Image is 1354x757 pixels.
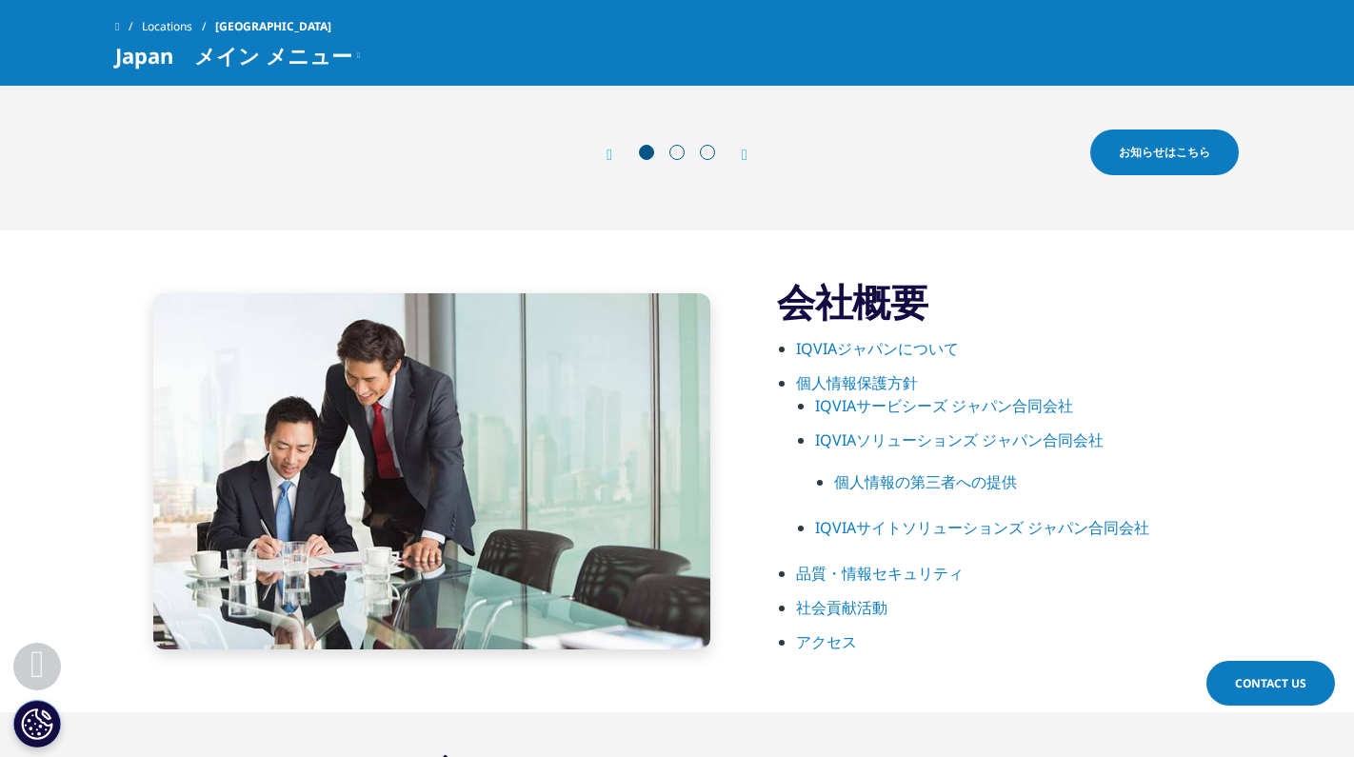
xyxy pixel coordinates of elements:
[796,631,857,652] a: アクセス
[796,338,959,359] a: IQVIAジャパンについて
[796,563,964,584] a: 品質・情報セキュリティ
[777,278,1239,326] h3: 会社概要
[215,10,331,44] span: [GEOGRAPHIC_DATA]
[1090,129,1239,175] a: お知らせはこちら
[607,146,631,164] div: Previous slide
[115,44,352,67] span: Japan メイン メニュー
[723,146,747,164] div: Next slide
[1235,675,1306,691] span: Contact Us
[13,700,61,747] button: Cookie 設定
[142,10,215,44] a: Locations
[815,395,1073,416] a: IQVIAサービシーズ ジャパン合同会社
[153,293,710,649] img: Professional men in meeting signing paperwork
[834,471,1017,492] a: 個人情報の第三者への提供
[1206,661,1335,706] a: Contact Us
[815,517,1149,538] a: IQVIAサイトソリューションズ ジャパン合同会社
[796,372,918,393] a: 個人情報保護方針
[1119,144,1210,161] span: お知らせはこちら
[815,429,1104,450] a: IQVIAソリューションズ ジャパン合同会社
[796,597,887,618] a: 社会貢献活動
